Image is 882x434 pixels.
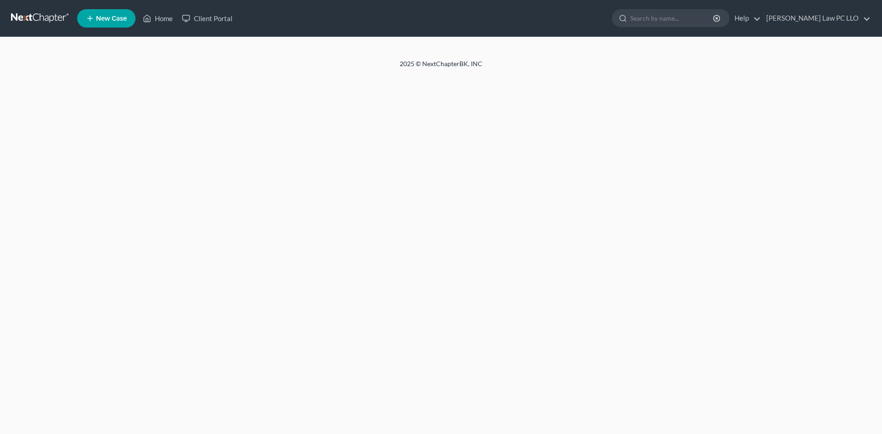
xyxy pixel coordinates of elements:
[630,10,714,27] input: Search by name...
[179,59,703,76] div: 2025 © NextChapterBK, INC
[96,15,127,22] span: New Case
[762,10,871,27] a: [PERSON_NAME] Law PC LLO
[138,10,177,27] a: Home
[177,10,237,27] a: Client Portal
[730,10,761,27] a: Help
